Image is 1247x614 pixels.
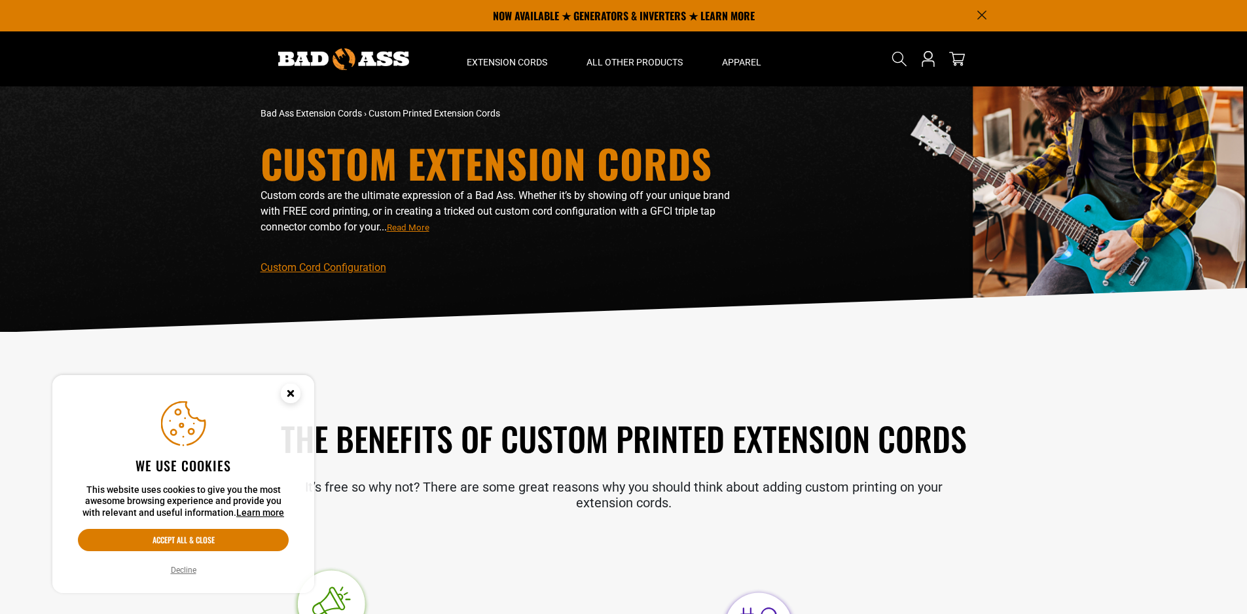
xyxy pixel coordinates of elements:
h1: Custom Extension Cords [261,143,738,183]
h2: We use cookies [78,457,289,474]
summary: Extension Cords [447,31,567,86]
img: Bad Ass Extension Cords [278,48,409,70]
span: Extension Cords [467,56,547,68]
h2: The Benefits of Custom Printed Extension Cords [261,417,987,460]
a: Bad Ass Extension Cords [261,108,362,118]
p: Custom cords are the ultimate expression of a Bad Ass. Whether it’s by showing off your unique br... [261,188,738,235]
button: Accept all & close [78,529,289,551]
a: Custom Cord Configuration [261,261,386,274]
summary: Search [889,48,910,69]
span: Apparel [722,56,761,68]
span: Read More [387,223,429,232]
button: Decline [167,564,200,577]
span: Custom Printed Extension Cords [369,108,500,118]
summary: All Other Products [567,31,702,86]
summary: Apparel [702,31,781,86]
aside: Cookie Consent [52,375,314,594]
a: Learn more [236,507,284,518]
span: › [364,108,367,118]
span: All Other Products [587,56,683,68]
p: It’s free so why not? There are some great reasons why you should think about adding custom print... [261,479,987,511]
nav: breadcrumbs [261,107,738,120]
p: This website uses cookies to give you the most awesome browsing experience and provide you with r... [78,484,289,519]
